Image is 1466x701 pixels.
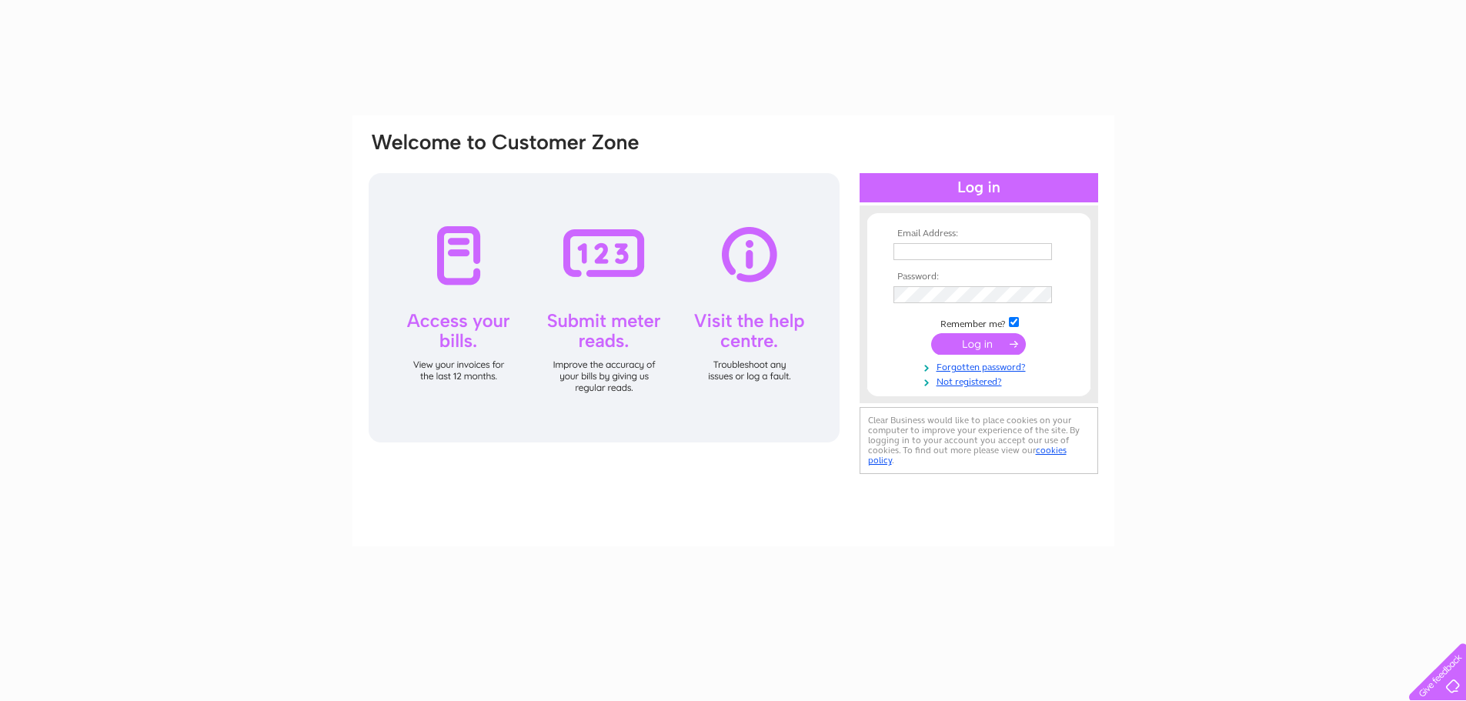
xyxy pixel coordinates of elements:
td: Remember me? [890,315,1068,330]
th: Email Address: [890,229,1068,239]
th: Password: [890,272,1068,282]
a: Not registered? [893,373,1068,388]
div: Clear Business would like to place cookies on your computer to improve your experience of the sit... [860,407,1098,474]
a: cookies policy [868,445,1067,466]
a: Forgotten password? [893,359,1068,373]
input: Submit [931,333,1026,355]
